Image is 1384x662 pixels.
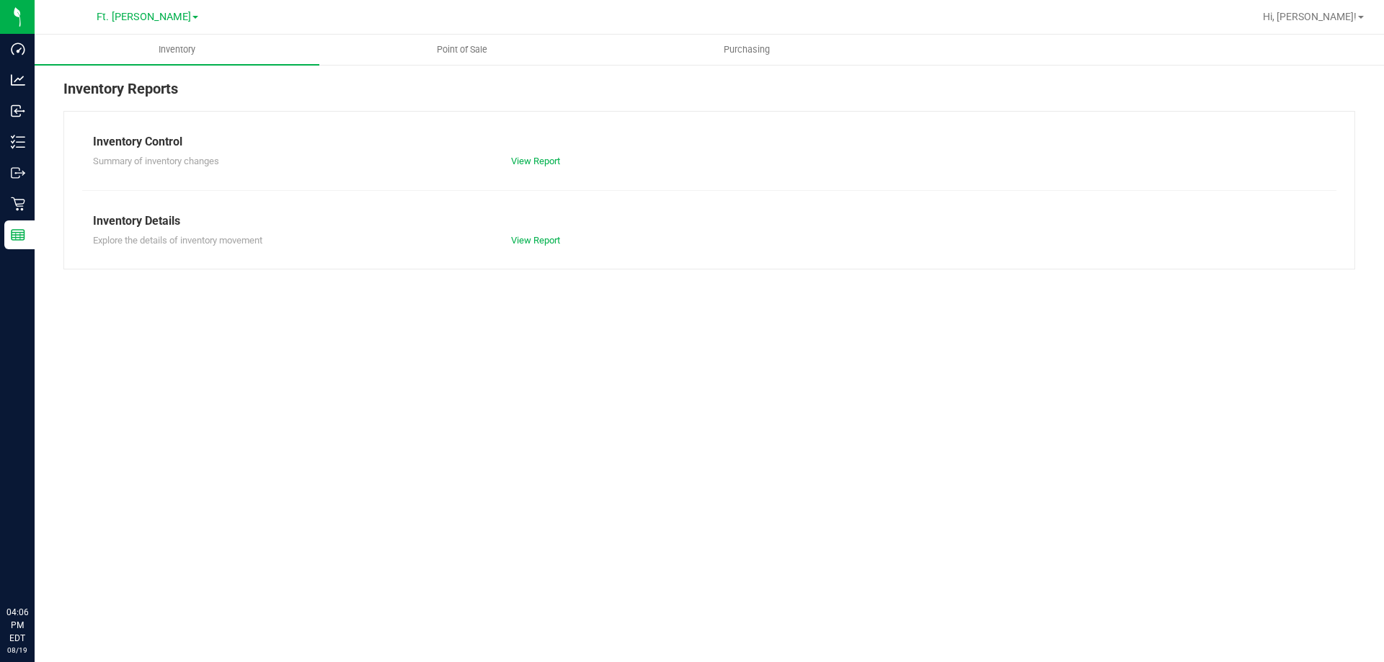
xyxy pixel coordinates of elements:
div: Inventory Reports [63,78,1355,111]
span: Inventory [139,43,215,56]
inline-svg: Dashboard [11,42,25,56]
div: Inventory Control [93,133,1326,151]
p: 04:06 PM EDT [6,606,28,645]
a: Point of Sale [319,35,604,65]
a: Purchasing [604,35,889,65]
p: 08/19 [6,645,28,656]
iframe: Resource center [14,547,58,590]
span: Purchasing [704,43,789,56]
div: Inventory Details [93,213,1326,230]
a: View Report [511,156,560,166]
span: Explore the details of inventory movement [93,235,262,246]
span: Point of Sale [417,43,507,56]
span: Hi, [PERSON_NAME]! [1263,11,1357,22]
inline-svg: Inventory [11,135,25,149]
inline-svg: Retail [11,197,25,211]
inline-svg: Analytics [11,73,25,87]
span: Ft. [PERSON_NAME] [97,11,191,23]
inline-svg: Reports [11,228,25,242]
inline-svg: Inbound [11,104,25,118]
span: Summary of inventory changes [93,156,219,166]
inline-svg: Outbound [11,166,25,180]
a: View Report [511,235,560,246]
a: Inventory [35,35,319,65]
